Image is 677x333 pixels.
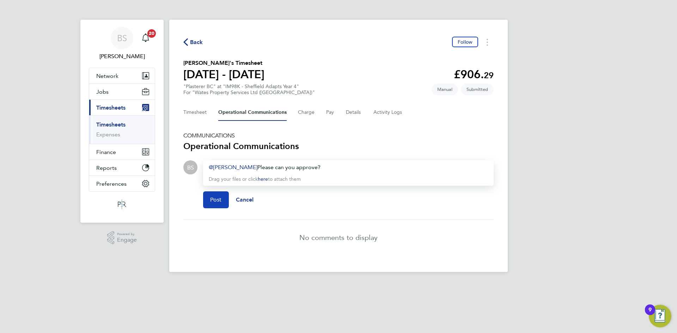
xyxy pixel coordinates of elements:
[299,233,378,242] p: No comments to display
[183,67,264,81] h1: [DATE] - [DATE]
[454,68,494,81] app-decimal: £906.
[139,27,153,49] a: 20
[209,164,257,171] a: [PERSON_NAME]
[209,163,488,172] div: ​ Please can you approve?
[96,180,127,187] span: Preferences
[147,29,156,38] span: 20
[236,196,254,203] span: Cancel
[89,115,155,144] div: Timesheets
[80,20,164,223] nav: Main navigation
[89,199,155,210] a: Go to home page
[89,84,155,99] button: Jobs
[649,305,671,327] button: Open Resource Center, 9 new notifications
[183,160,197,174] div: Beth Seddon
[183,38,203,47] button: Back
[373,104,403,121] button: Activity Logs
[117,231,137,237] span: Powered by
[89,52,155,61] span: Beth Seddon
[89,144,155,160] button: Finance
[183,84,315,95] div: "Plasterer BC" at "IM98K - Sheffield Adapts Year 4"
[183,59,264,67] h2: [PERSON_NAME]'s Timesheet
[116,199,128,210] img: psrsolutions-logo-retina.png
[183,104,207,121] button: Timesheet
[107,231,137,245] a: Powered byEngage
[117,33,127,43] span: BS
[218,104,287,121] button: Operational Communications
[89,100,155,115] button: Timesheets
[229,191,261,208] button: Cancel
[346,104,362,121] button: Details
[89,176,155,191] button: Preferences
[452,37,478,47] button: Follow
[298,104,315,121] button: Charge
[89,160,155,175] button: Reports
[203,191,229,208] button: Post
[117,237,137,243] span: Engage
[96,149,116,155] span: Finance
[326,104,335,121] button: Pay
[183,141,494,152] h3: Operational Communications
[461,84,494,95] span: This timesheet is Submitted.
[458,39,472,45] span: Follow
[96,73,118,79] span: Network
[96,104,126,111] span: Timesheets
[190,38,203,47] span: Back
[96,131,120,138] a: Expenses
[258,176,268,182] a: here
[96,121,126,128] a: Timesheets
[484,70,494,80] span: 29
[183,90,315,95] div: For "Wates Property Services Ltd ([GEOGRAPHIC_DATA])"
[648,310,652,319] div: 9
[89,27,155,61] a: BS[PERSON_NAME]
[209,176,301,182] span: Drag your files or click to attach them
[89,68,155,84] button: Network
[210,196,222,203] span: Post
[183,132,494,139] h5: COMMUNICATIONS
[96,165,117,171] span: Reports
[481,37,494,48] button: Timesheets Menu
[432,84,458,95] span: This timesheet was manually created.
[96,88,109,95] span: Jobs
[187,164,194,171] span: BS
